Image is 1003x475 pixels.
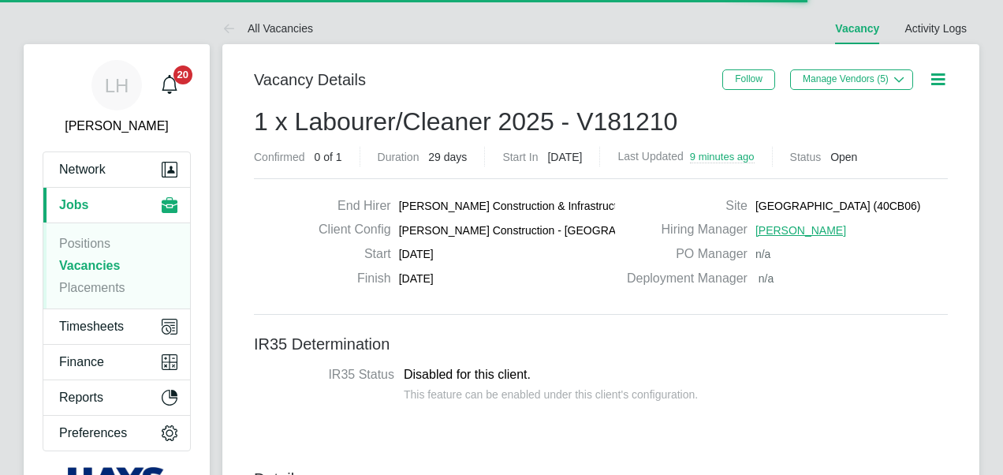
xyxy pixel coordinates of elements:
a: Vacancies [59,259,120,272]
a: All Vacancies [222,22,313,35]
span: [DATE] [399,247,434,261]
label: IR35 Status [270,367,394,383]
button: Network [43,152,190,187]
span: Timesheets [59,320,124,334]
label: PO Manager [615,246,748,263]
label: Site [615,198,748,215]
label: Last Updated [617,149,683,163]
span: n/a [759,271,774,286]
h3: IR35 Determination [254,334,948,354]
button: Finance [43,345,190,380]
span: 29 days [428,151,467,163]
button: Preferences [43,416,190,451]
a: Placements [59,281,125,294]
h3: Vacancy Details [254,69,722,90]
label: Start [304,246,391,263]
span: Preferences [59,426,127,440]
span: [PERSON_NAME] Construction & Infrastruct… [399,199,628,213]
span: 9 minutes ago [690,151,755,163]
span: [PERSON_NAME] [755,223,846,237]
button: Timesheets [43,309,190,344]
button: Follow [722,69,775,90]
span: Finance [59,355,104,369]
span: Open [830,151,857,163]
button: Jobs [43,188,190,223]
a: LH[PERSON_NAME] [43,60,191,136]
span: [PERSON_NAME] Construction - [GEOGRAPHIC_DATA] a… [399,223,699,237]
a: Activity Logs [904,22,967,35]
span: n/a [755,247,770,261]
label: Start In [502,150,538,164]
div: This feature can be enabled under this client's configuration. [404,383,698,402]
button: Manage Vendors (5) [790,69,913,90]
label: Client Config [304,222,391,238]
span: LH [105,75,129,95]
span: 1 x Labourer/Cleaner 2025 - V181210 [254,107,677,136]
label: Deployment Manager [615,271,748,287]
span: [GEOGRAPHIC_DATA] (40CB06) [755,199,921,213]
span: Reports [59,391,103,405]
a: Vacancy [835,22,879,35]
label: Confirmed [254,150,305,164]
span: Jobs [59,198,88,212]
label: Hiring Manager [615,222,748,238]
div: Jobs [43,223,190,309]
a: 20 [154,60,185,110]
label: Status [790,150,822,164]
label: Duration [378,150,419,164]
span: Laura Hawksworth [43,117,191,136]
a: Positions [59,237,110,250]
span: [DATE] [547,151,582,163]
span: 20 [173,65,192,84]
button: Reports [43,380,190,415]
span: Disabled for this client. [404,368,531,381]
label: Finish [304,271,391,287]
span: Network [59,163,106,177]
span: 0 of 1 [314,151,341,163]
span: [DATE] [399,271,434,286]
label: End Hirer [304,198,391,215]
